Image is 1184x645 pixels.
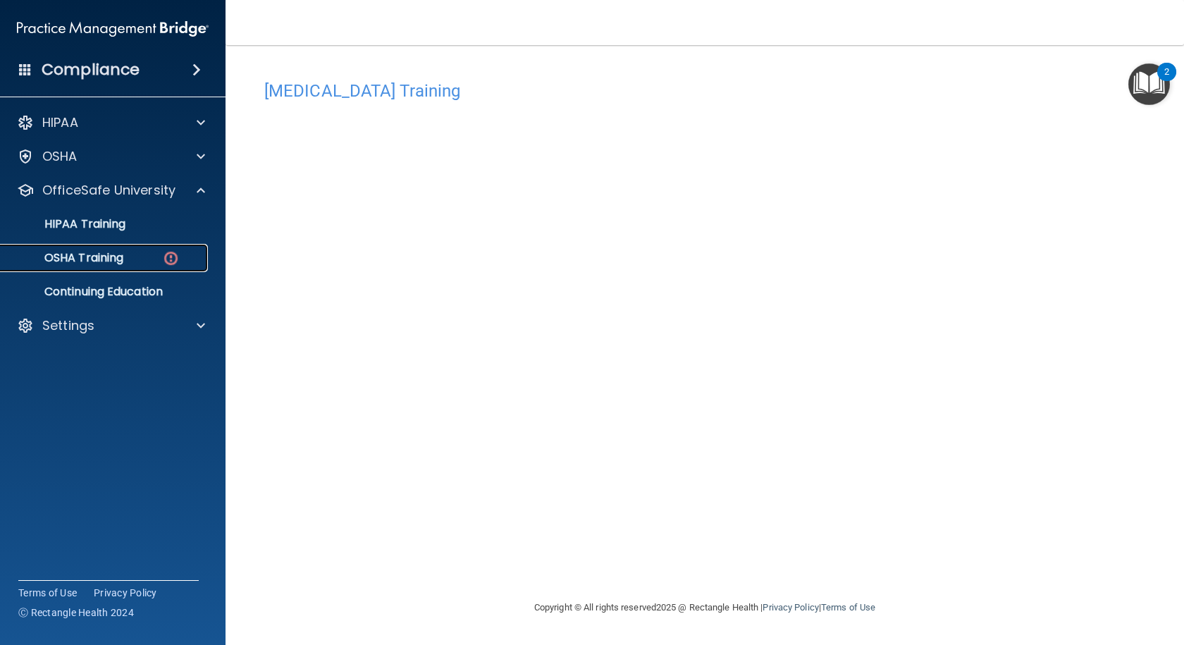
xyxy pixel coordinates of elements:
a: HIPAA [17,114,205,131]
p: OSHA [42,148,78,165]
iframe: covid-19 [264,108,969,541]
p: HIPAA Training [9,217,125,231]
div: 2 [1164,72,1169,90]
h4: Compliance [42,60,140,80]
a: Privacy Policy [763,602,818,613]
img: danger-circle.6113f641.png [162,250,180,267]
p: OSHA Training [9,251,123,265]
div: Copyright © All rights reserved 2025 @ Rectangle Health | | [448,585,962,630]
p: Continuing Education [9,285,202,299]
a: OSHA [17,148,205,165]
a: Terms of Use [18,586,77,600]
button: Open Resource Center, 2 new notifications [1128,63,1170,105]
iframe: Drift Widget Chat Controller [940,545,1167,601]
a: Terms of Use [821,602,875,613]
span: Ⓒ Rectangle Health 2024 [18,606,134,620]
a: OfficeSafe University [17,182,205,199]
p: Settings [42,317,94,334]
p: OfficeSafe University [42,182,175,199]
img: PMB logo [17,15,209,43]
p: HIPAA [42,114,78,131]
h4: [MEDICAL_DATA] Training [264,82,1145,100]
a: Settings [17,317,205,334]
a: Privacy Policy [94,586,157,600]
